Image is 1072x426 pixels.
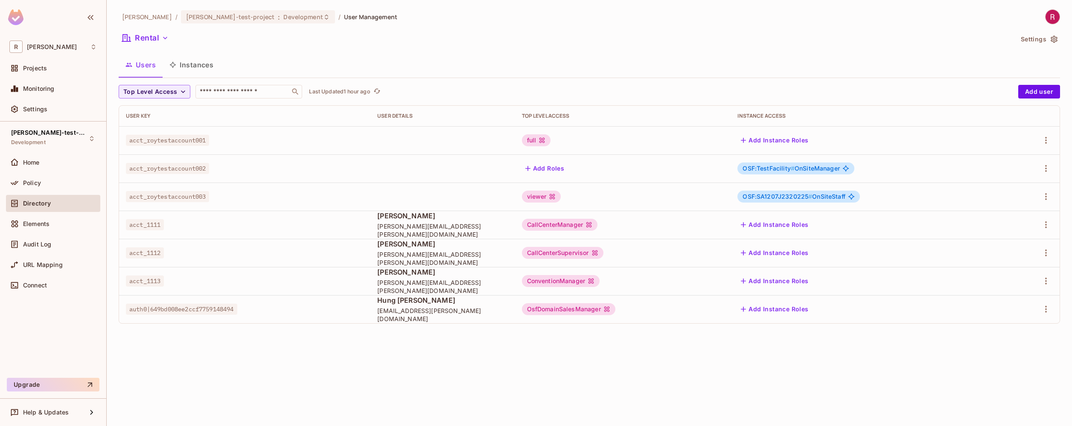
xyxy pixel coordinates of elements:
[737,113,998,119] div: Instance Access
[522,303,615,315] div: OsfDomainSalesManager
[175,13,178,21] li: /
[737,302,812,316] button: Add Instance Roles
[7,378,99,391] button: Upgrade
[119,54,163,75] button: Users
[808,193,812,200] span: #
[522,162,568,175] button: Add Roles
[522,275,600,287] div: ConventionManager
[283,13,323,21] span: Development
[8,9,23,25] img: SReyMgAAAABJRU5ErkJggg==
[373,87,381,96] span: refresh
[737,246,812,260] button: Add Instance Roles
[743,165,840,172] span: OnSiteManager
[126,247,164,258] span: acct_1112
[23,261,63,268] span: URL Mapping
[522,191,561,203] div: viewer
[377,307,508,323] span: [EMAIL_ADDRESS][PERSON_NAME][DOMAIN_NAME]
[122,13,172,21] span: the active workspace
[1046,10,1060,24] img: roy zhang
[370,87,382,97] span: Click to refresh data
[743,165,795,172] span: OSF:TestFacility
[377,267,508,277] span: [PERSON_NAME]
[377,296,508,305] span: Hung [PERSON_NAME]
[743,193,812,200] span: OSF:SA1207J2320225
[522,247,603,259] div: CallCenterSupervisor
[522,113,724,119] div: Top Level Access
[377,239,508,249] span: [PERSON_NAME]
[1018,85,1060,99] button: Add user
[377,278,508,295] span: [PERSON_NAME][EMAIL_ADDRESS][PERSON_NAME][DOMAIN_NAME]
[309,88,370,95] p: Last Updated 1 hour ago
[163,54,220,75] button: Instances
[119,85,190,99] button: Top Level Access
[123,87,177,97] span: Top Level Access
[743,193,845,200] span: OnSiteStaff
[737,274,812,288] button: Add Instance Roles
[126,219,164,230] span: acct_1111
[186,13,274,21] span: [PERSON_NAME]-test-project
[126,163,209,174] span: acct_roytestaccount002
[23,200,51,207] span: Directory
[126,191,209,202] span: acct_roytestaccount003
[27,43,77,50] span: Workspace: roy-poc
[23,180,41,186] span: Policy
[338,13,341,21] li: /
[372,87,382,97] button: refresh
[344,13,397,21] span: User Management
[9,41,23,53] span: R
[277,14,280,20] span: :
[126,304,237,315] span: auth0|649bd008ee2ccf7759148494
[737,218,812,232] button: Add Instance Roles
[377,222,508,238] span: [PERSON_NAME][EMAIL_ADDRESS][PERSON_NAME][DOMAIN_NAME]
[11,129,88,136] span: [PERSON_NAME]-test-project
[126,275,164,287] span: acct_1113
[119,31,172,45] button: Rental
[737,133,812,147] button: Add Instance Roles
[23,65,47,72] span: Projects
[791,165,795,172] span: #
[23,241,51,248] span: Audit Log
[23,409,69,416] span: Help & Updates
[126,113,364,119] div: User Key
[11,139,46,146] span: Development
[522,134,551,146] div: full
[23,220,50,227] span: Elements
[23,106,47,113] span: Settings
[377,250,508,267] span: [PERSON_NAME][EMAIL_ADDRESS][PERSON_NAME][DOMAIN_NAME]
[522,219,598,231] div: CallCenterManager
[23,282,47,289] span: Connect
[23,85,55,92] span: Monitoring
[23,159,40,166] span: Home
[377,211,508,220] span: [PERSON_NAME]
[126,135,209,146] span: acct_roytestaccount001
[1017,32,1060,46] button: Settings
[377,113,508,119] div: User Details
